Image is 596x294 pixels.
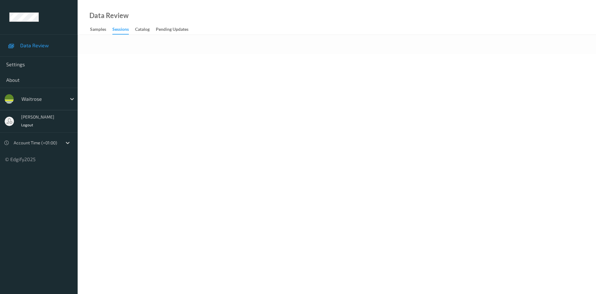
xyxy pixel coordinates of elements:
[90,25,112,34] a: Samples
[112,26,129,35] div: Sessions
[156,25,195,34] a: Pending Updates
[135,25,156,34] a: Catalog
[90,26,106,34] div: Samples
[112,25,135,35] a: Sessions
[156,26,188,34] div: Pending Updates
[135,26,150,34] div: Catalog
[89,12,129,19] div: Data Review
